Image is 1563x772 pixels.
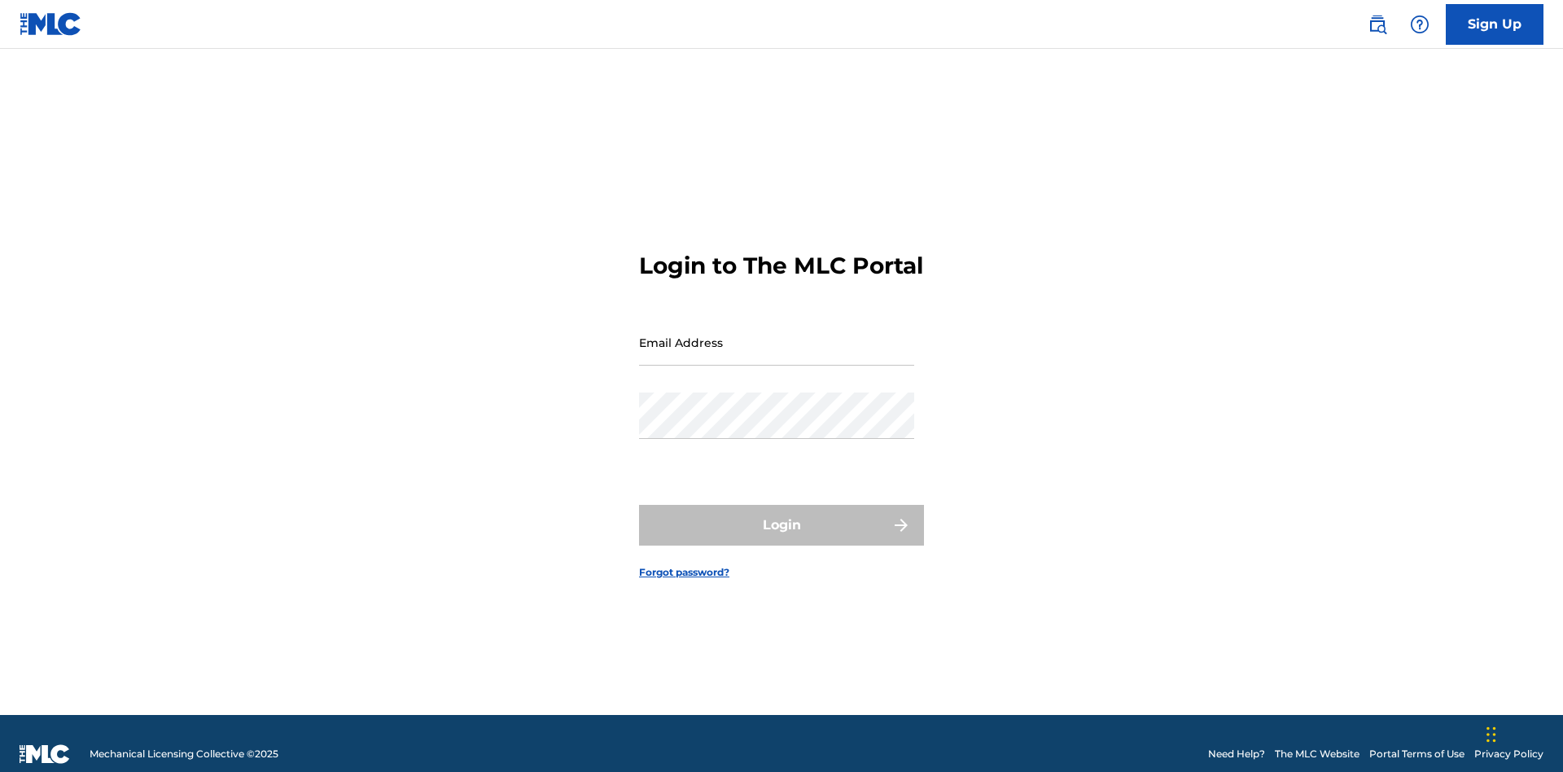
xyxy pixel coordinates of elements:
a: Portal Terms of Use [1369,747,1464,761]
span: Mechanical Licensing Collective © 2025 [90,747,278,761]
a: The MLC Website [1275,747,1359,761]
img: search [1368,15,1387,34]
a: Forgot password? [639,565,729,580]
img: MLC Logo [20,12,82,36]
iframe: Chat Widget [1482,694,1563,772]
a: Need Help? [1208,747,1265,761]
a: Sign Up [1446,4,1543,45]
img: help [1410,15,1429,34]
img: logo [20,744,70,764]
a: Public Search [1361,8,1394,41]
a: Privacy Policy [1474,747,1543,761]
div: Help [1403,8,1436,41]
h3: Login to The MLC Portal [639,252,923,280]
div: Drag [1486,710,1496,759]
